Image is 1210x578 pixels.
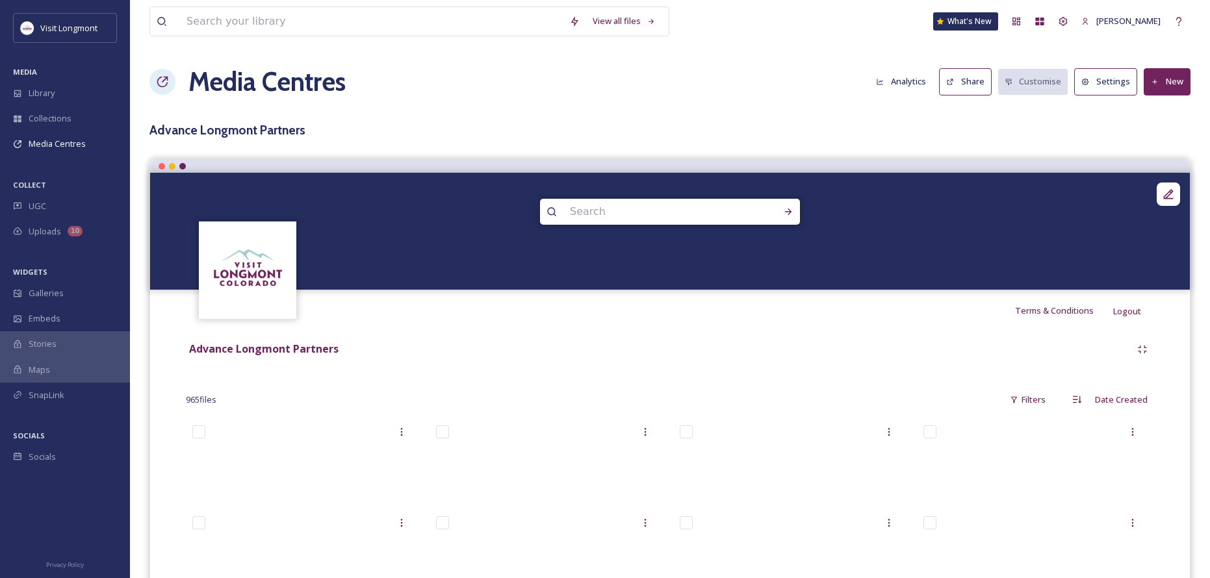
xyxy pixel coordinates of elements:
button: Customise [998,69,1068,94]
span: MEDIA [13,67,37,77]
button: Share [939,68,992,95]
button: Analytics [869,69,933,94]
h3: Advance Longmont Partners [149,121,1191,140]
button: Settings [1074,68,1137,95]
img: longmont.jpg [21,21,34,34]
a: Analytics [869,69,939,94]
div: Filters [1003,387,1052,412]
span: Logout [1113,305,1141,317]
input: Search [563,197,741,226]
div: Date Created [1088,387,1154,412]
input: Search your library [180,7,563,36]
span: Uploads [29,225,61,238]
a: View all files [586,8,662,34]
a: Terms & Conditions [1015,303,1113,318]
span: Socials [29,451,56,463]
a: Settings [1074,68,1144,95]
span: WIDGETS [13,267,47,277]
span: Galleries [29,287,64,299]
span: UGC [29,200,46,212]
span: [PERSON_NAME] [1096,15,1161,27]
a: [PERSON_NAME] [1075,8,1167,34]
button: New [1144,68,1191,95]
span: Stories [29,338,57,350]
span: Library [29,87,55,99]
span: SnapLink [29,389,64,401]
span: Media Centres [29,138,86,150]
img: longmont.jpg [201,223,295,317]
span: Embeds [29,312,60,325]
span: Collections [29,112,71,125]
span: Privacy Policy [46,560,84,569]
span: 965 file s [186,394,216,406]
span: COLLECT [13,180,46,190]
a: Media Centres [188,62,346,101]
a: Customise [998,69,1075,94]
strong: Advance Longmont Partners [189,342,339,356]
span: SOCIALS [13,431,45,440]
a: What's New [933,12,998,31]
div: 10 [68,226,83,236]
span: Terms & Conditions [1015,305,1094,316]
a: Privacy Policy [46,556,84,572]
span: Maps [29,364,50,376]
span: Visit Longmont [40,22,97,34]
